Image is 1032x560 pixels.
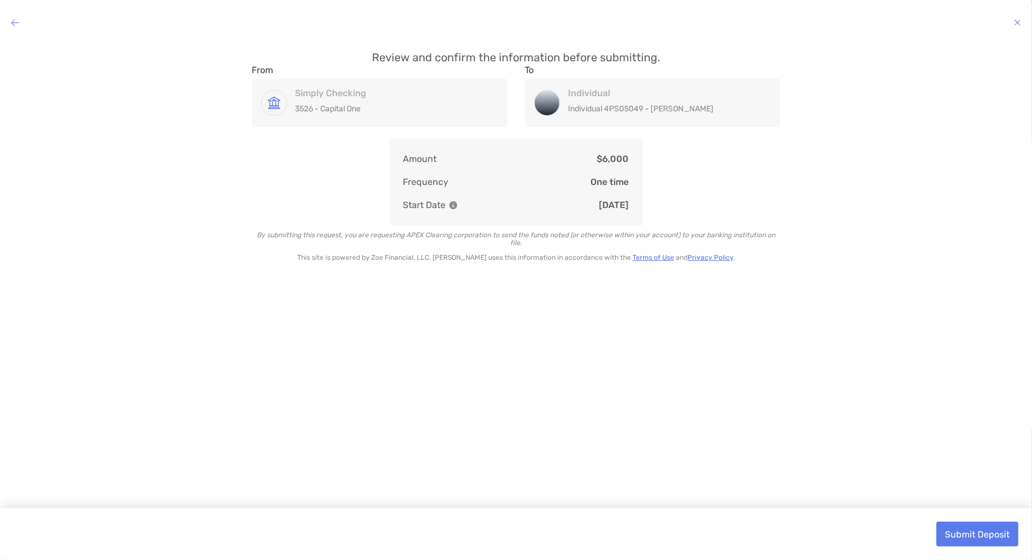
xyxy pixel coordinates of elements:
[262,91,287,115] img: Simply Checking
[449,201,457,209] img: Information Icon
[591,175,629,189] p: One time
[403,152,437,166] p: Amount
[525,65,534,75] label: To
[688,254,733,261] a: Privacy Policy
[252,231,780,247] p: By submitting this request, you are requesting APEX Clearing corporation to send the funds noted ...
[633,254,674,261] a: Terms of Use
[252,51,780,65] p: Review and confirm the information before submitting.
[535,91,560,115] img: Individual
[599,198,629,212] p: [DATE]
[295,102,486,116] p: 3526 - Capital One
[252,254,780,261] p: This site is powered by Zoe Financial, LLC. [PERSON_NAME] uses this information in accordance wit...
[403,175,449,189] p: Frequency
[569,102,759,116] p: Individual 4PS05049 - [PERSON_NAME]
[569,88,759,98] h4: Individual
[403,198,457,212] p: Start Date
[597,152,629,166] p: $6,000
[295,88,486,98] h4: Simply Checking
[252,65,274,75] label: From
